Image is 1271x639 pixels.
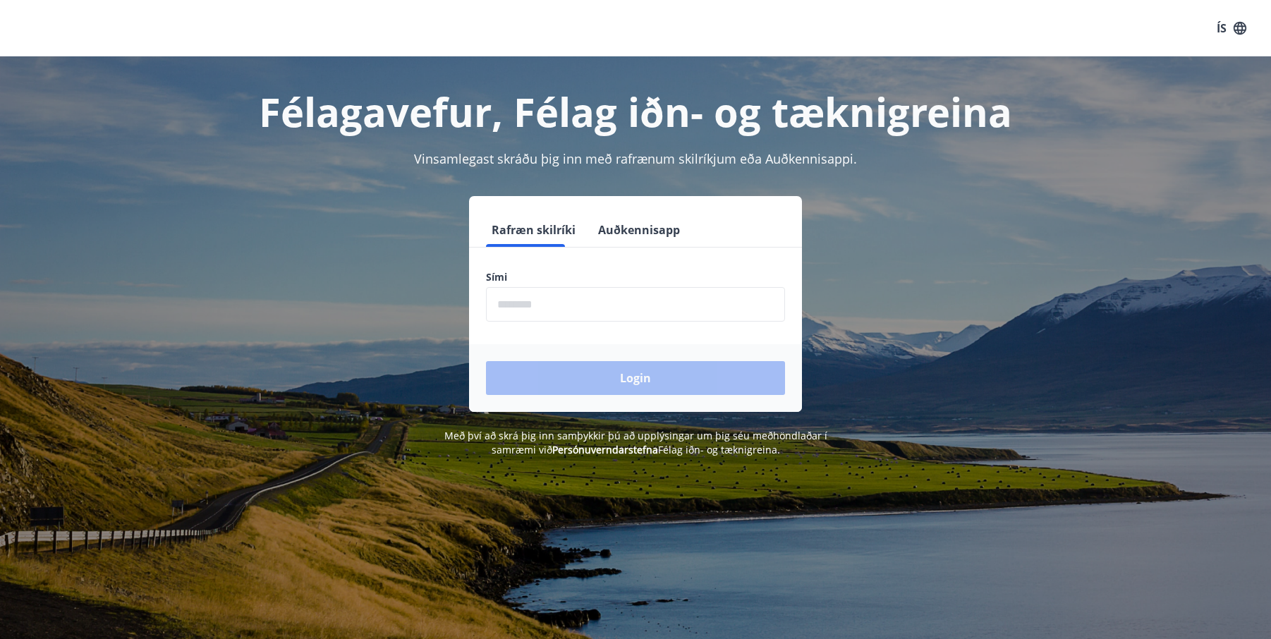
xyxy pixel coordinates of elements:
button: Auðkennisapp [592,213,686,247]
span: Vinsamlegast skráðu þig inn með rafrænum skilríkjum eða Auðkennisappi. [414,150,857,167]
h1: Félagavefur, Félag iðn- og tæknigreina [145,85,1126,138]
span: Með því að skrá þig inn samþykkir þú að upplýsingar um þig séu meðhöndlaðar í samræmi við Félag i... [444,429,827,456]
button: Rafræn skilríki [486,213,581,247]
a: Persónuverndarstefna [552,443,658,456]
label: Sími [486,270,785,284]
button: ÍS [1209,16,1254,41]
